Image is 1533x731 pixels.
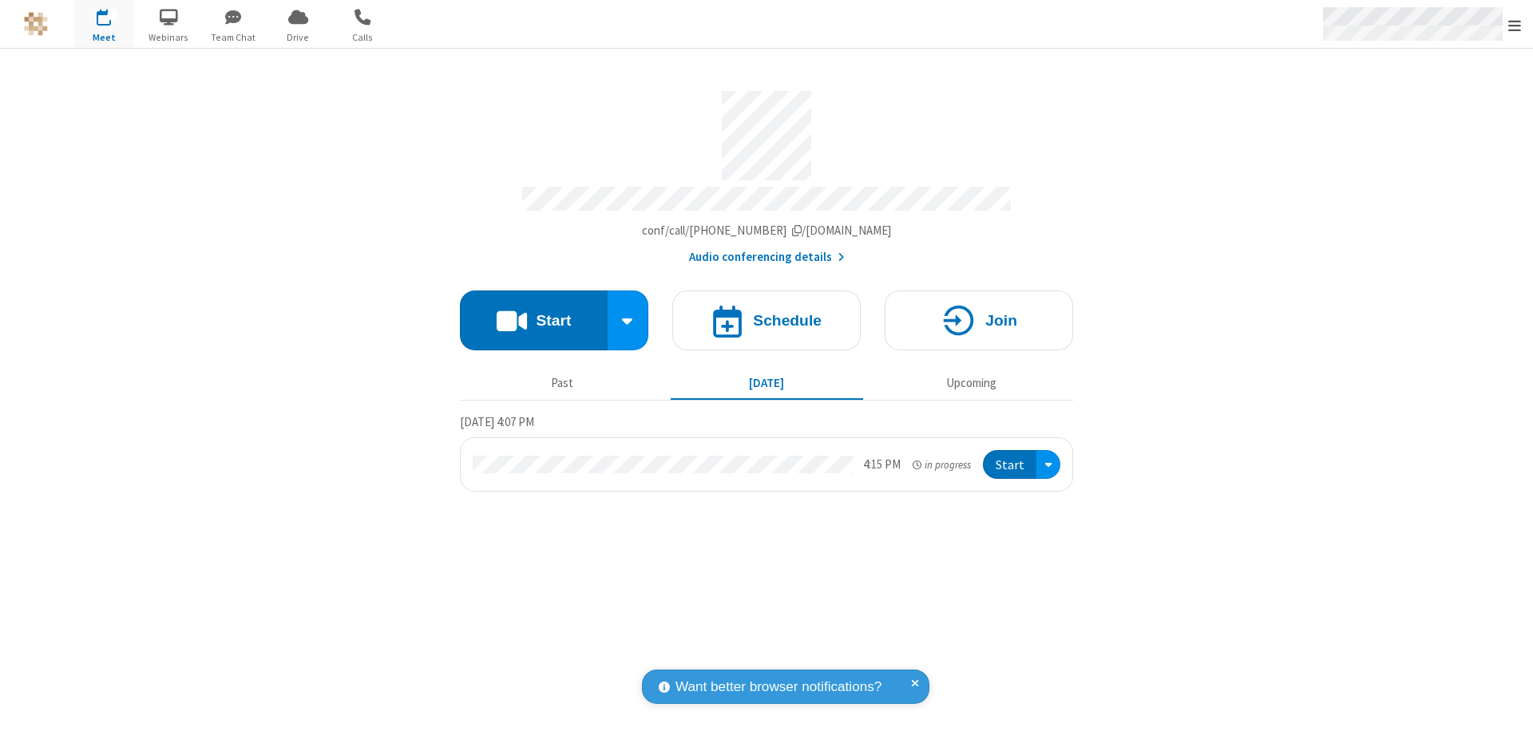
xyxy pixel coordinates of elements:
[913,457,971,472] em: in progress
[689,248,845,267] button: Audio conferencing details
[460,79,1073,267] section: Account details
[875,368,1068,398] button: Upcoming
[204,30,263,45] span: Team Chat
[863,456,901,474] div: 4:15 PM
[642,222,892,240] button: Copy my meeting room linkCopy my meeting room link
[671,368,863,398] button: [DATE]
[536,313,571,328] h4: Start
[139,30,199,45] span: Webinars
[885,290,1073,350] button: Join
[24,12,48,36] img: QA Selenium DO NOT DELETE OR CHANGE
[460,290,608,350] button: Start
[74,30,134,45] span: Meet
[466,368,659,398] button: Past
[460,414,534,429] span: [DATE] 4:07 PM
[642,223,892,238] span: Copy my meeting room link
[608,290,649,350] div: Start conference options
[333,30,393,45] span: Calls
[753,313,822,328] h4: Schedule
[985,313,1017,328] h4: Join
[108,9,118,21] div: 1
[983,450,1036,480] button: Start
[268,30,328,45] span: Drive
[675,677,881,697] span: Want better browser notifications?
[1493,690,1521,720] iframe: Chat
[672,290,861,350] button: Schedule
[460,413,1073,492] section: Today's Meetings
[1036,450,1060,480] div: Open menu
